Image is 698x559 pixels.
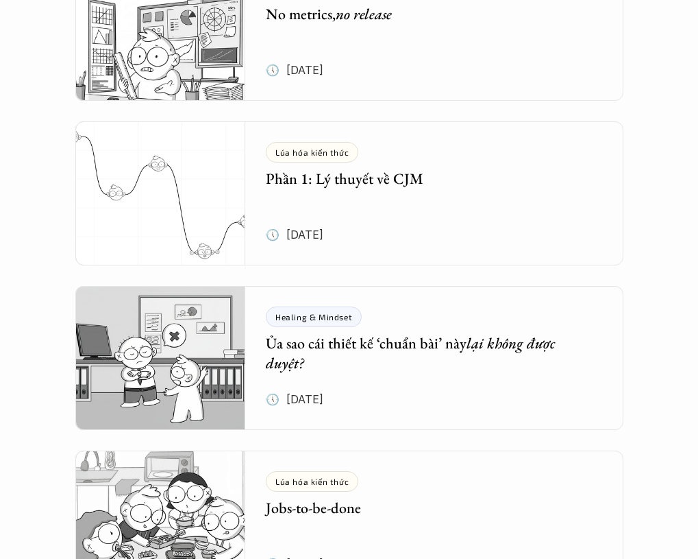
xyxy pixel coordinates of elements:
[266,334,582,373] h5: Ủa sao cái thiết kế ‘chuẩn bài’ này
[75,121,623,265] a: Lúa hóa kiến thứcPhần 1: Lý thuyết về CJM🕔 [DATE]
[275,312,352,322] p: Healing & Mindset
[275,477,349,486] p: Lúa hóa kiến thức
[266,169,582,189] h5: Phần 1: Lý thuyết về CJM
[266,499,582,519] h5: Jobs-to-be-done
[275,147,349,157] p: Lúa hóa kiến thức
[266,60,323,80] p: 🕔 [DATE]
[75,286,623,430] a: Healing & MindsetỦa sao cái thiết kế ‘chuẩn bài’ nàylại không được duyệt?🕔 [DATE]
[266,224,323,245] p: 🕔 [DATE]
[266,5,582,25] h5: No metrics,
[266,333,558,373] em: lại không được duyệt?
[266,389,323,409] p: 🕔 [DATE]
[336,4,392,24] em: no release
